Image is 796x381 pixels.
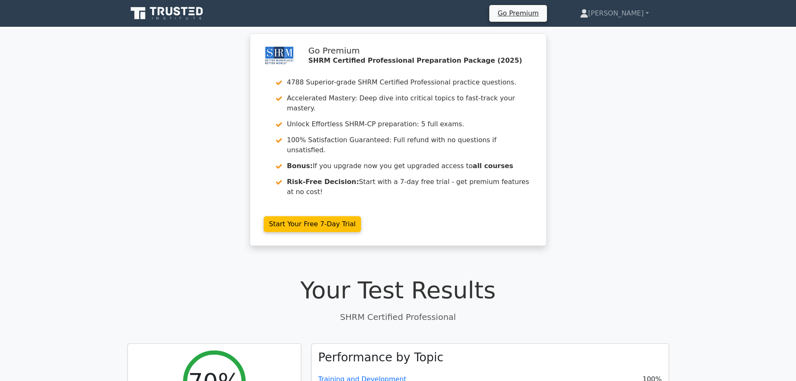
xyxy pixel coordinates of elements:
[560,5,669,22] a: [PERSON_NAME]
[493,8,544,19] a: Go Premium
[127,311,669,323] p: SHRM Certified Professional
[264,216,361,232] a: Start Your Free 7-Day Trial
[318,350,444,365] h3: Performance by Topic
[127,276,669,304] h1: Your Test Results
